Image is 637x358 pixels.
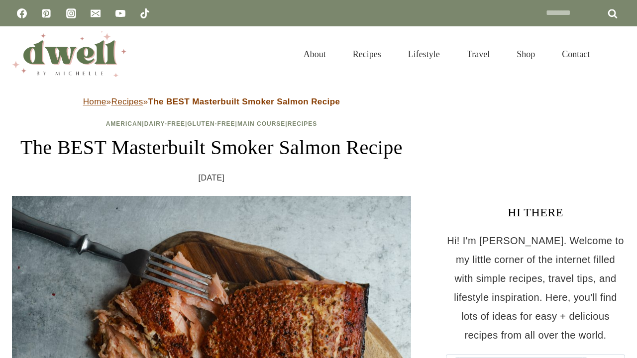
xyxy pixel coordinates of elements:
a: Lifestyle [395,37,453,72]
a: Shop [503,37,548,72]
a: Gluten-Free [187,120,235,127]
a: Home [83,97,106,106]
a: Travel [453,37,503,72]
a: Dairy-Free [144,120,185,127]
strong: The BEST Masterbuilt Smoker Salmon Recipe [148,97,340,106]
a: About [290,37,339,72]
a: Facebook [12,3,32,23]
a: Recipes [288,120,318,127]
a: Recipes [111,97,143,106]
p: Hi! I'm [PERSON_NAME]. Welcome to my little corner of the internet filled with simple recipes, tr... [446,231,625,345]
h1: The BEST Masterbuilt Smoker Salmon Recipe [12,133,411,163]
a: American [106,120,142,127]
a: Email [86,3,106,23]
span: | | | | [106,120,318,127]
h3: HI THERE [446,203,625,221]
nav: Primary Navigation [290,37,603,72]
a: Main Course [237,120,285,127]
time: [DATE] [199,171,225,185]
a: Pinterest [36,3,56,23]
a: Contact [548,37,603,72]
a: YouTube [110,3,130,23]
a: Instagram [61,3,81,23]
button: View Search Form [608,46,625,63]
a: TikTok [135,3,155,23]
span: » » [83,97,340,106]
a: Recipes [339,37,395,72]
img: DWELL by michelle [12,31,126,77]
